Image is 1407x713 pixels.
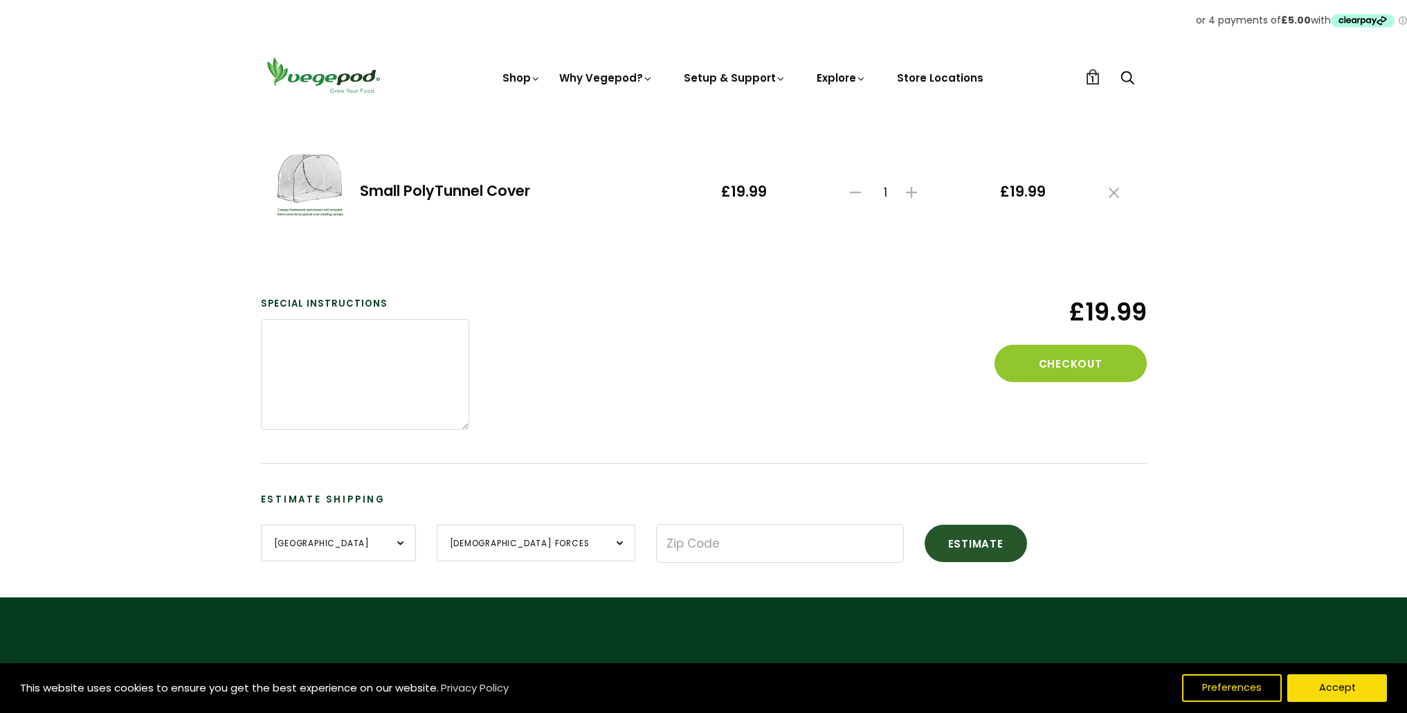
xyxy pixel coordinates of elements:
[20,680,439,695] span: This website uses cookies to ensure you get the best experience on our website.
[261,55,385,95] img: Vegepod
[261,493,1147,507] h3: Estimate Shipping
[360,181,530,201] a: Small PolyTunnel Cover
[995,345,1147,382] button: Checkout
[702,183,786,201] span: £19.99
[502,71,541,85] a: Shop
[1085,69,1100,84] a: 1
[439,676,511,701] a: Privacy Policy (opens in a new tab)
[925,525,1027,562] button: Estimate
[261,525,416,561] select: Country
[261,297,469,311] label: Special instructions
[437,525,635,561] select: Province
[981,183,1064,201] span: £19.99
[1287,674,1387,702] button: Accept
[278,154,343,216] img: Small PolyTunnel Cover
[1091,73,1094,86] span: 1
[938,297,1146,327] span: £19.99
[1120,71,1134,86] a: Search
[1182,674,1282,702] button: Preferences
[656,524,904,563] input: Zip Code
[559,71,653,85] a: Why Vegepod?
[897,71,983,85] a: Store Locations
[684,71,786,85] a: Setup & Support
[817,71,866,85] a: Explore
[869,186,902,199] span: 1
